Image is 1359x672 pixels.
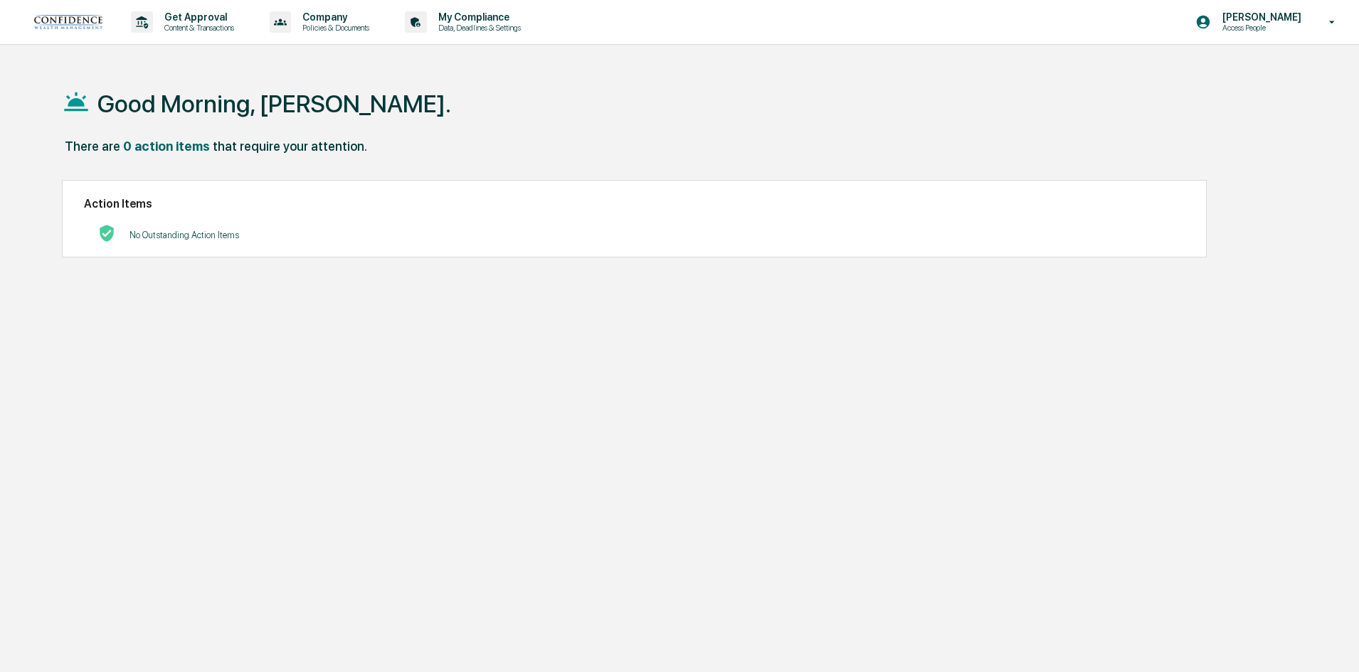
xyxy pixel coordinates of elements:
div: that require your attention. [213,139,367,154]
img: No Actions logo [98,225,115,242]
div: 0 action items [123,139,210,154]
p: Company [291,11,376,23]
p: Policies & Documents [291,23,376,33]
p: My Compliance [427,11,528,23]
div: There are [65,139,120,154]
p: Content & Transactions [153,23,241,33]
h2: Action Items [84,197,1185,210]
img: logo [34,15,102,29]
p: Get Approval [153,11,241,23]
p: [PERSON_NAME] [1211,11,1308,23]
p: No Outstanding Action Items [129,230,239,240]
h1: Good Morning, [PERSON_NAME]. [97,90,451,118]
p: Access People [1211,23,1308,33]
p: Data, Deadlines & Settings [427,23,528,33]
